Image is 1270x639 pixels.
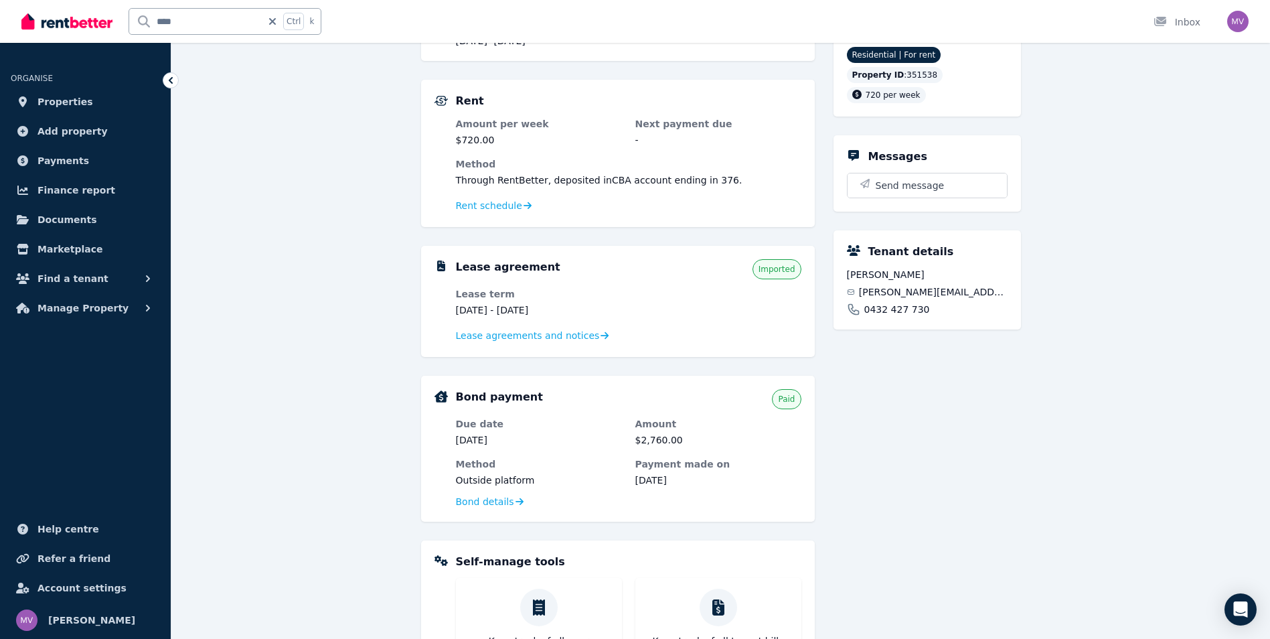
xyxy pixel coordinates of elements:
a: Help centre [11,516,160,543]
span: Ctrl [283,13,304,30]
img: Rental Payments [434,96,448,106]
dt: Payment made on [635,457,801,471]
img: RentBetter [21,11,112,31]
span: Manage Property [37,300,129,316]
span: [PERSON_NAME][EMAIL_ADDRESS][DOMAIN_NAME] [859,285,1008,299]
img: Marisa Vecchio [1227,11,1249,32]
span: Account settings [37,580,127,596]
span: Refer a friend [37,551,110,567]
dt: Method [456,157,801,171]
dt: Due date [456,417,622,431]
span: Find a tenant [37,271,108,287]
h5: Rent [456,93,484,109]
span: Rent schedule [456,199,522,212]
span: Help centre [37,521,99,537]
a: Bond details [456,495,524,508]
a: Add property [11,118,160,145]
span: [PERSON_NAME] [48,612,135,628]
button: Send message [848,173,1007,198]
span: ORGANISE [11,74,53,83]
a: Refer a friend [11,545,160,572]
span: Imported [759,264,795,275]
dt: Lease term [456,287,622,301]
span: Residential | For rent [847,47,941,63]
span: Documents [37,212,97,228]
span: 720 per week [866,90,921,100]
span: Through RentBetter , deposited in CBA account ending in 376 . [456,175,742,186]
span: 0432 427 730 [864,303,930,316]
a: Lease agreements and notices [456,329,609,342]
dd: $2,760.00 [635,433,801,447]
h5: Lease agreement [456,259,560,275]
dt: Next payment due [635,117,801,131]
dd: [DATE] [635,474,801,487]
dd: Outside platform [456,474,622,487]
img: Marisa Vecchio [16,610,37,631]
span: Add property [37,123,108,139]
button: Manage Property [11,295,160,322]
img: Bond Details [434,390,448,403]
div: Inbox [1154,15,1200,29]
dt: Method [456,457,622,471]
span: Payments [37,153,89,169]
dd: $720.00 [456,133,622,147]
span: k [309,16,314,27]
span: Finance report [37,182,115,198]
span: Properties [37,94,93,110]
dd: [DATE] [456,433,622,447]
span: Property ID [852,70,904,80]
div: Open Intercom Messenger [1224,593,1257,626]
span: [PERSON_NAME] [847,268,1008,281]
a: Account settings [11,575,160,601]
div: : 351538 [847,67,943,83]
a: Properties [11,88,160,115]
a: Rent schedule [456,199,532,212]
dt: Amount per week [456,117,622,131]
h5: Self-manage tools [456,554,565,570]
a: Finance report [11,177,160,204]
h5: Bond payment [456,389,543,405]
a: Documents [11,206,160,233]
span: Send message [876,179,945,192]
h5: Tenant details [868,244,954,260]
h5: Messages [868,149,927,165]
a: Payments [11,147,160,174]
dd: - [635,133,801,147]
dd: [DATE] - [DATE] [456,303,622,317]
dt: Amount [635,417,801,431]
span: Paid [778,394,795,405]
span: Marketplace [37,241,102,257]
button: Find a tenant [11,265,160,292]
span: Bond details [456,495,514,508]
a: Marketplace [11,236,160,263]
span: Lease agreements and notices [456,329,600,342]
